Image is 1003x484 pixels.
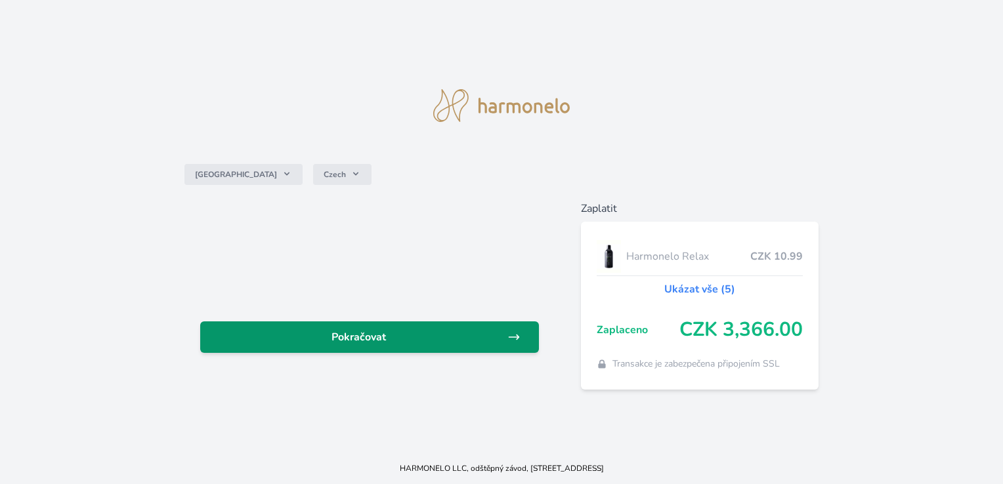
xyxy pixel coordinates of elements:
[750,249,803,264] span: CZK 10.99
[597,322,679,338] span: Zaplaceno
[200,321,538,353] a: Pokračovat
[664,281,735,297] a: Ukázat vše (5)
[597,240,622,273] img: CLEAN_RELAX_se_stinem_x-lo.jpg
[211,329,507,345] span: Pokračovat
[679,318,803,342] span: CZK 3,366.00
[626,249,750,264] span: Harmonelo Relax
[581,201,819,216] h6: Zaplatit
[612,357,780,371] span: Transakce je zabezpečena připojením SSL
[324,169,346,180] span: Czech
[184,164,303,185] button: [GEOGRAPHIC_DATA]
[313,164,372,185] button: Czech
[433,89,570,122] img: logo.svg
[195,169,277,180] span: [GEOGRAPHIC_DATA]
